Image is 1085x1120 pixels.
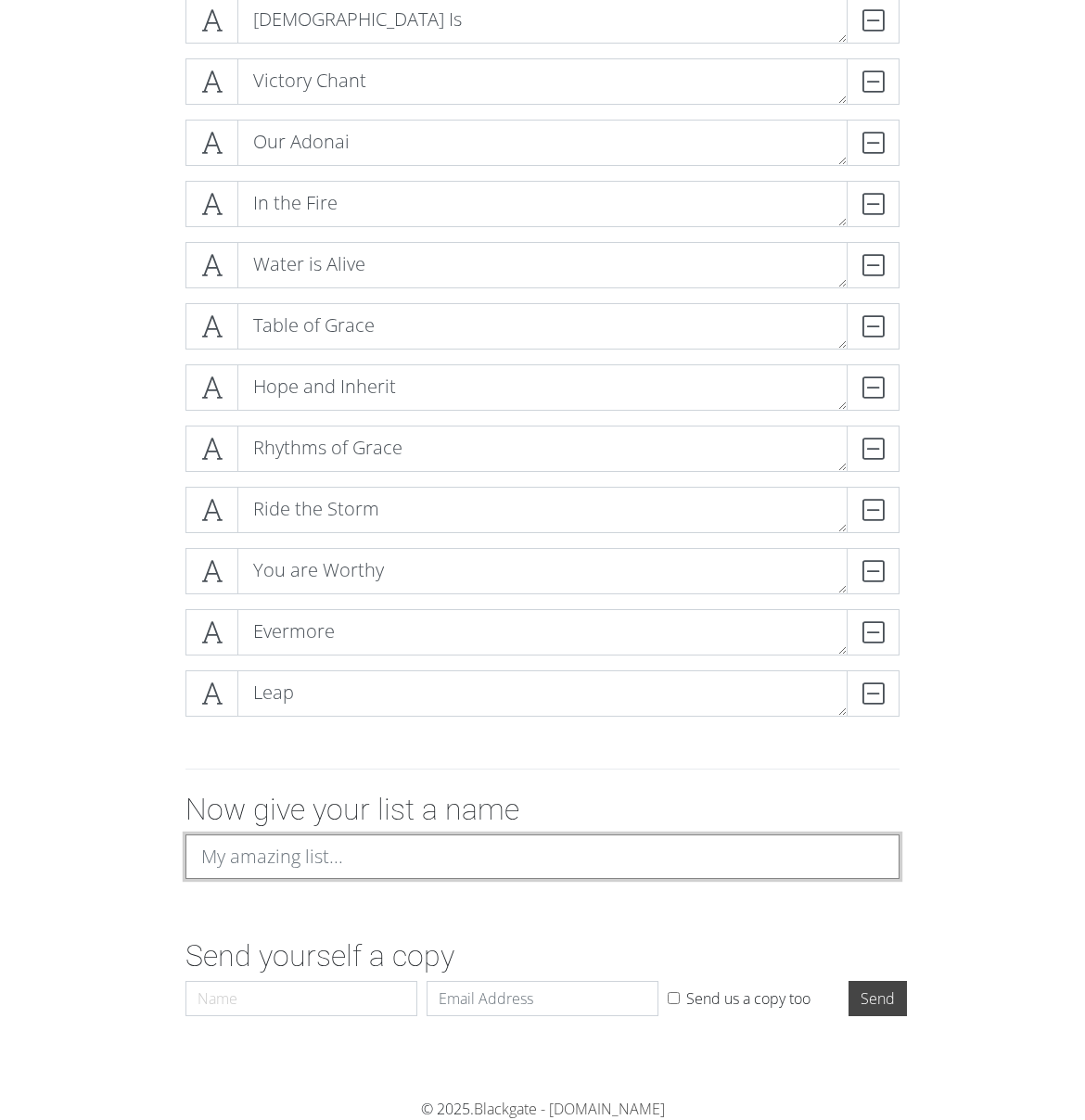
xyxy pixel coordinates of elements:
[185,792,900,827] h2: Now give your list a name
[686,987,811,1010] label: Send us a copy too
[849,981,907,1016] input: Send
[427,981,658,1016] input: Email Address
[185,981,417,1016] input: Name
[474,1099,665,1119] a: Blackgate - [DOMAIN_NAME]
[185,834,900,879] input: My amazing list...
[111,1098,974,1120] div: © 2025.
[185,938,900,974] h2: Send yourself a copy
